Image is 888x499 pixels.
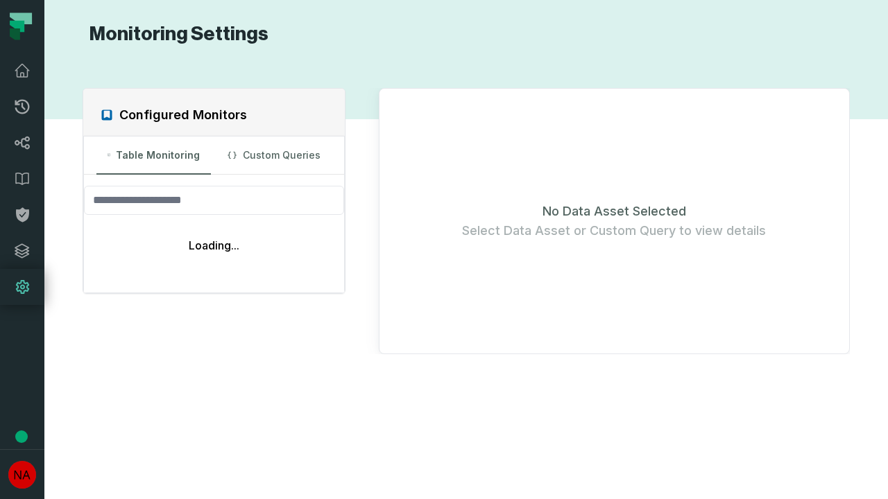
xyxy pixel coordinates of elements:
button: Custom Queries [216,137,331,174]
h1: Monitoring Settings [83,22,268,46]
h2: Configured Monitors [119,105,247,125]
img: avatar of No Repos Account [8,461,36,489]
button: Table Monitoring [96,137,211,174]
span: No Data Asset Selected [543,202,686,221]
div: Tooltip anchor [15,430,28,443]
div: Loading... [84,226,343,265]
span: Select Data Asset or Custom Query to view details [462,221,766,240]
